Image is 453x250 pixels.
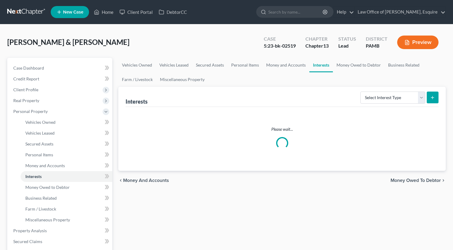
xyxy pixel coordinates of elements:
div: Status [338,36,356,42]
div: 5:23-bk-02519 [264,42,296,49]
span: Money and Accounts [25,163,65,168]
div: PAMB [366,42,388,49]
span: [PERSON_NAME] & [PERSON_NAME] [7,38,129,46]
a: Business Related [21,193,112,204]
span: Money and Accounts [123,178,169,183]
a: Client Portal [116,7,156,17]
a: Home [91,7,116,17]
a: Money and Accounts [263,58,309,72]
p: Please wait... [130,126,434,132]
a: Miscellaneous Property [21,214,112,225]
span: 13 [323,43,329,48]
a: Farm / Livestock [118,72,156,87]
a: Money Owed to Debtor [21,182,112,193]
div: Chapter [305,42,329,49]
a: Vehicles Leased [156,58,192,72]
a: Law Office of [PERSON_NAME], Esquire [355,7,445,17]
span: Case Dashboard [13,65,44,70]
span: Vehicles Owned [25,120,56,125]
i: chevron_right [441,178,446,183]
span: Personal Property [13,109,48,114]
i: chevron_left [118,178,123,183]
div: Case [264,36,296,42]
button: Money Owed to Debtor chevron_right [391,178,446,183]
a: Business Related [384,58,423,72]
span: Secured Claims [13,239,42,244]
span: Farm / Livestock [25,206,56,211]
a: Secured Claims [8,236,112,247]
a: Farm / Livestock [21,204,112,214]
a: Money and Accounts [21,160,112,171]
div: Interests [126,98,148,105]
a: Money Owed to Debtor [333,58,384,72]
span: New Case [63,10,83,14]
span: Vehicles Leased [25,130,55,136]
div: Chapter [305,36,329,42]
span: Property Analysis [13,228,47,233]
a: Interests [21,171,112,182]
a: Help [334,7,354,17]
a: Vehicles Leased [21,128,112,139]
span: Secured Assets [25,141,53,146]
a: Miscellaneous Property [156,72,208,87]
span: Money Owed to Debtor [25,185,70,190]
span: Interests [25,174,42,179]
a: Interests [309,58,333,72]
span: Real Property [13,98,39,103]
span: Credit Report [13,76,39,81]
a: Vehicles Owned [118,58,156,72]
a: Personal Items [228,58,263,72]
a: DebtorCC [156,7,190,17]
a: Case Dashboard [8,63,112,73]
span: Business Related [25,195,57,201]
a: Secured Assets [21,139,112,149]
a: Personal Items [21,149,112,160]
span: Client Profile [13,87,38,92]
a: Vehicles Owned [21,117,112,128]
div: Lead [338,42,356,49]
a: Secured Assets [192,58,228,72]
button: chevron_left Money and Accounts [118,178,169,183]
span: Miscellaneous Property [25,217,70,222]
span: Money Owed to Debtor [391,178,441,183]
a: Credit Report [8,73,112,84]
span: Personal Items [25,152,53,157]
a: Property Analysis [8,225,112,236]
div: District [366,36,388,42]
input: Search by name... [268,6,324,17]
button: Preview [397,36,439,49]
